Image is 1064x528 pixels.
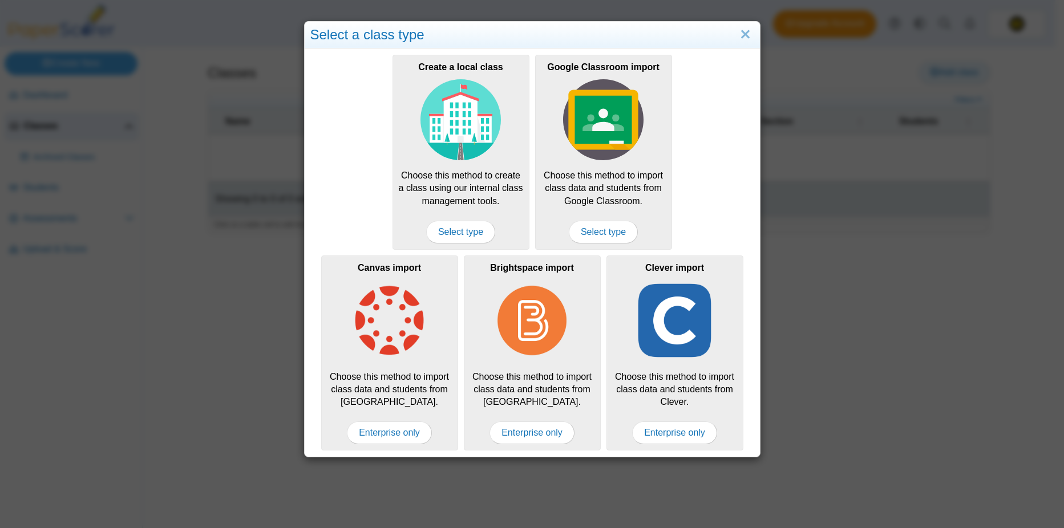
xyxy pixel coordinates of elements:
[563,79,644,160] img: class-type-google-classroom.svg
[393,55,529,250] a: Create a local class Choose this method to create a class using our internal class management too...
[321,255,458,450] div: Choose this method to import class data and students from [GEOGRAPHIC_DATA].
[347,421,432,444] span: Enterprise only
[547,62,659,72] b: Google Classroom import
[393,55,529,250] div: Choose this method to create a class using our internal class management tools.
[606,255,743,450] div: Choose this method to import class data and students from Clever.
[490,263,574,273] b: Brightspace import
[426,221,495,243] span: Select type
[418,62,503,72] b: Create a local class
[634,280,715,361] img: class-type-clever.png
[464,255,601,450] div: Choose this method to import class data and students from [GEOGRAPHIC_DATA].
[645,263,704,273] b: Clever import
[535,55,672,250] div: Choose this method to import class data and students from Google Classroom.
[349,280,430,361] img: class-type-canvas.png
[358,263,421,273] b: Canvas import
[737,25,754,44] a: Close
[489,421,575,444] span: Enterprise only
[569,221,638,243] span: Select type
[420,79,501,160] img: class-type-local.svg
[632,421,717,444] span: Enterprise only
[535,55,672,250] a: Google Classroom import Choose this method to import class data and students from Google Classroo...
[492,280,573,361] img: class-type-brightspace.png
[305,22,760,48] div: Select a class type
